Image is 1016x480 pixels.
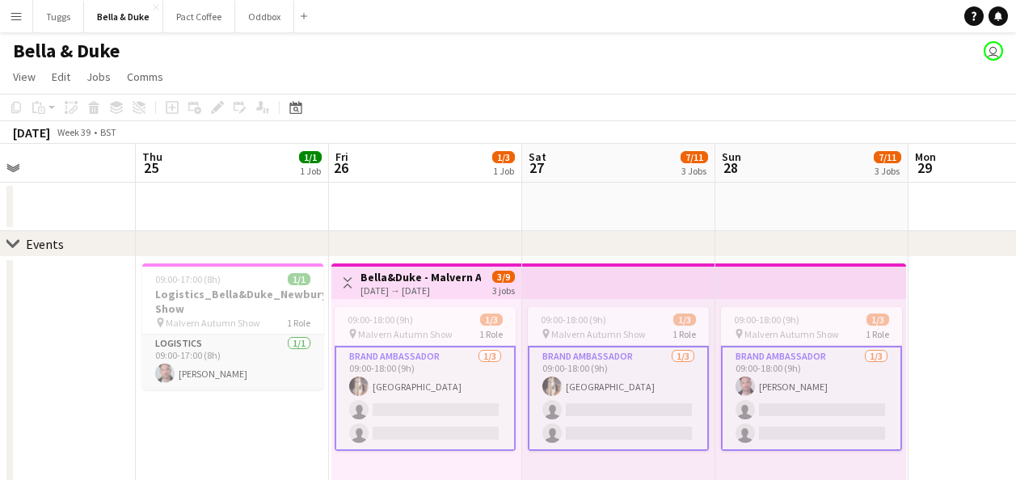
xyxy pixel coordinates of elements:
span: Jobs [86,69,111,84]
app-job-card: 09:00-18:00 (9h)1/3 Malvern Autumn Show1 RoleBrand Ambassador1/309:00-18:00 (9h)[PERSON_NAME] [721,307,902,451]
h3: Bella&Duke - Malvern Autumn Show [360,270,481,284]
span: Malvern Autumn Show [551,328,646,340]
a: View [6,66,42,87]
span: Edit [52,69,70,84]
span: 28 [719,158,741,177]
span: 1/3 [673,314,696,326]
div: 3 jobs [492,283,515,297]
span: Thu [142,149,162,164]
div: [DATE] [13,124,50,141]
span: 1/1 [288,273,310,285]
div: 3 Jobs [875,165,900,177]
div: 3 Jobs [681,165,707,177]
span: Malvern Autumn Show [744,328,839,340]
span: 25 [140,158,162,177]
a: Jobs [80,66,117,87]
span: 09:00-18:00 (9h) [734,314,799,326]
div: Events [26,236,64,252]
a: Comms [120,66,170,87]
h3: Logistics_Bella&Duke_Newbury Show [142,287,323,316]
app-job-card: 09:00-18:00 (9h)1/3 Malvern Autumn Show1 RoleBrand Ambassador1/309:00-18:00 (9h)[GEOGRAPHIC_DATA] [528,307,709,451]
span: View [13,69,36,84]
a: Edit [45,66,77,87]
span: Fri [335,149,348,164]
span: 1 Role [672,328,696,340]
span: 7/11 [874,151,901,163]
span: Malvern Autumn Show [358,328,453,340]
button: Oddbox [235,1,294,32]
span: 09:00-18:00 (9h) [541,314,606,326]
span: Malvern Autumn Show [166,317,260,329]
div: 1 Job [493,165,514,177]
span: Sun [722,149,741,164]
div: [DATE] → [DATE] [360,284,481,297]
span: 1/3 [480,314,503,326]
h1: Bella & Duke [13,39,120,63]
span: Comms [127,69,163,84]
span: 1/3 [492,151,515,163]
span: 26 [333,158,348,177]
span: 1 Role [287,317,310,329]
span: 7/11 [681,151,708,163]
app-card-role: Brand Ambassador1/309:00-18:00 (9h)[GEOGRAPHIC_DATA] [335,346,516,451]
app-job-card: 09:00-17:00 (8h)1/1Logistics_Bella&Duke_Newbury Show Malvern Autumn Show1 RoleLogistics1/109:00-1... [142,263,323,389]
span: 1/3 [866,314,889,326]
app-user-avatar: Chubby Bear [984,41,1003,61]
app-job-card: 09:00-18:00 (9h)1/3 Malvern Autumn Show1 RoleBrand Ambassador1/309:00-18:00 (9h)[GEOGRAPHIC_DATA] [335,307,516,451]
span: 09:00-17:00 (8h) [155,273,221,285]
div: BST [100,126,116,138]
button: Tuggs [33,1,84,32]
app-card-role: Brand Ambassador1/309:00-18:00 (9h)[PERSON_NAME] [721,346,902,451]
span: 29 [913,158,936,177]
button: Pact Coffee [163,1,235,32]
app-card-role: Brand Ambassador1/309:00-18:00 (9h)[GEOGRAPHIC_DATA] [528,346,709,451]
app-card-role: Logistics1/109:00-17:00 (8h)[PERSON_NAME] [142,335,323,389]
span: 3/9 [492,271,515,283]
span: 09:00-18:00 (9h) [348,314,413,326]
span: Mon [915,149,936,164]
span: 1 Role [479,328,503,340]
button: Bella & Duke [84,1,163,32]
span: 1/1 [299,151,322,163]
span: Sat [529,149,546,164]
div: 1 Job [300,165,321,177]
span: 27 [526,158,546,177]
span: Week 39 [53,126,94,138]
span: 1 Role [866,328,889,340]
